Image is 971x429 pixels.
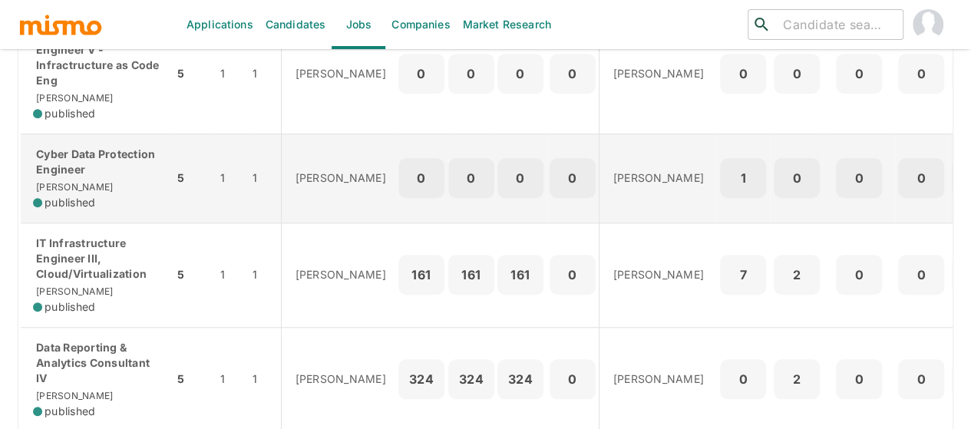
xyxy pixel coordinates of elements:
[45,106,95,121] span: published
[296,66,386,81] p: [PERSON_NAME]
[33,340,161,386] p: Data Reporting & Analytics Consultant IV
[33,147,161,177] p: Cyber Data Protection Engineer
[405,264,438,285] p: 161
[613,66,704,81] p: [PERSON_NAME]
[45,404,95,419] span: published
[726,264,760,285] p: 7
[173,223,208,327] td: 5
[504,264,537,285] p: 161
[454,264,488,285] p: 161
[904,368,938,390] p: 0
[556,63,590,84] p: 0
[777,14,897,35] input: Candidate search
[904,63,938,84] p: 0
[33,285,113,297] span: [PERSON_NAME]
[249,14,281,134] td: 1
[45,195,95,210] span: published
[780,264,814,285] p: 2
[904,167,938,189] p: 0
[556,264,590,285] p: 0
[842,63,876,84] p: 0
[208,14,249,134] td: 1
[504,167,537,189] p: 0
[173,134,208,223] td: 5
[726,368,760,390] p: 0
[780,167,814,189] p: 0
[613,267,704,282] p: [PERSON_NAME]
[613,371,704,387] p: [PERSON_NAME]
[842,368,876,390] p: 0
[780,63,814,84] p: 0
[173,14,208,134] td: 5
[504,368,537,390] p: 324
[613,170,704,186] p: [PERSON_NAME]
[726,63,760,84] p: 0
[556,368,590,390] p: 0
[249,134,281,223] td: 1
[18,13,103,36] img: logo
[296,371,386,387] p: [PERSON_NAME]
[780,368,814,390] p: 2
[296,170,386,186] p: [PERSON_NAME]
[405,167,438,189] p: 0
[45,299,95,315] span: published
[33,390,113,401] span: [PERSON_NAME]
[913,9,943,40] img: Maia Reyes
[33,236,161,282] p: IT Infrastructure Engineer III, Cloud/Virtualization
[842,264,876,285] p: 0
[296,267,386,282] p: [PERSON_NAME]
[249,223,281,327] td: 1
[726,167,760,189] p: 1
[556,167,590,189] p: 0
[405,63,438,84] p: 0
[454,63,488,84] p: 0
[454,368,488,390] p: 324
[208,134,249,223] td: 1
[504,63,537,84] p: 0
[454,167,488,189] p: 0
[33,181,113,193] span: [PERSON_NAME]
[904,264,938,285] p: 0
[33,27,161,88] p: IT Infrastructure Engineer V - Infractructure as Code Eng
[33,92,113,104] span: [PERSON_NAME]
[405,368,438,390] p: 324
[842,167,876,189] p: 0
[208,223,249,327] td: 1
